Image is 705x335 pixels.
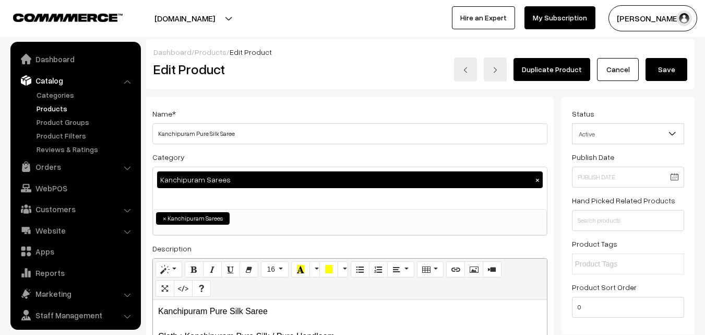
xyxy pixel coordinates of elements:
button: Remove Font Style (CTRL+\) [240,261,258,278]
button: Help [192,280,211,297]
button: Italic (CTRL+I) [203,261,222,278]
a: Hire an Expert [452,6,515,29]
button: Save [646,58,687,81]
button: Full Screen [156,280,174,297]
a: My Subscription [524,6,595,29]
a: COMMMERCE [13,10,104,23]
button: Link (CTRL+K) [446,261,465,278]
div: Kanchipuram Sarees [157,171,543,188]
span: Active [572,123,684,144]
button: More Color [309,261,320,278]
a: Products [195,48,226,56]
a: Cancel [597,58,639,81]
button: [DOMAIN_NAME] [118,5,252,31]
button: Background Color [319,261,338,278]
img: left-arrow.png [462,67,469,73]
div: / / [153,47,687,57]
label: Description [152,243,192,254]
button: Style [156,261,182,278]
a: Orders [13,157,137,176]
button: Paragraph [387,261,414,278]
input: Product Tags [575,259,666,270]
a: Reviews & Ratings [34,144,137,155]
button: Unordered list (CTRL+SHIFT+NUM7) [351,261,369,278]
img: user [676,10,692,26]
button: Underline (CTRL+U) [221,261,240,278]
a: Website [13,221,137,240]
a: Catalog [13,71,137,90]
label: Status [572,108,594,119]
a: Marketing [13,284,137,303]
button: Picture [464,261,483,278]
img: right-arrow.png [492,67,498,73]
label: Product Sort Order [572,282,637,293]
button: × [533,175,542,184]
input: Publish Date [572,167,684,188]
a: Categories [34,89,137,100]
img: COMMMERCE [13,14,123,21]
input: Search products [572,210,684,231]
a: Dashboard [13,50,137,68]
a: Product Groups [34,117,137,128]
input: Enter Number [572,297,684,318]
label: Publish Date [572,152,614,163]
span: Edit Product [230,48,272,56]
a: Customers [13,200,137,218]
label: Product Tags [572,238,617,249]
button: Table [417,261,444,278]
a: WebPOS [13,179,137,198]
button: Code View [174,280,193,297]
button: Recent Color [291,261,310,278]
a: Duplicate Product [513,58,590,81]
a: Apps [13,242,137,261]
button: Font Size [261,261,289,278]
button: More Color [338,261,348,278]
h2: Edit Product [153,61,367,77]
button: Ordered list (CTRL+SHIFT+NUM8) [369,261,388,278]
a: Reports [13,263,137,282]
label: Name [152,108,176,119]
a: Product Filters [34,130,137,141]
a: Dashboard [153,48,192,56]
button: [PERSON_NAME] [608,5,697,31]
label: Hand Picked Related Products [572,195,675,206]
span: 16 [267,265,275,273]
button: Video [483,261,501,278]
span: Active [572,125,684,143]
button: Bold (CTRL+B) [185,261,204,278]
a: Staff Management [13,306,137,325]
input: Name [152,123,547,144]
a: Products [34,103,137,114]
